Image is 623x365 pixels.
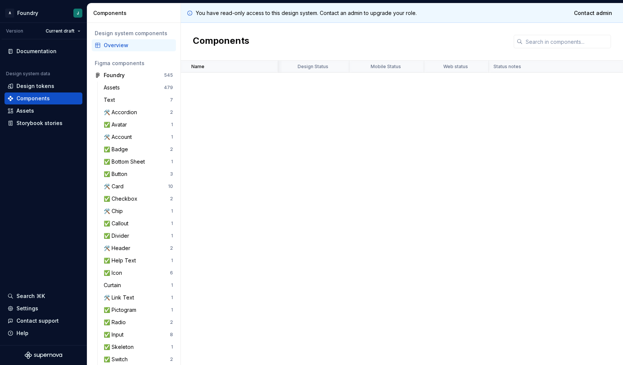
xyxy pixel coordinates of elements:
[170,196,173,202] div: 2
[104,343,137,351] div: ✅ Skeleton
[101,279,176,291] a: Curtain1
[6,71,50,77] div: Design system data
[101,156,176,168] a: ✅ Bottom Sheet1
[104,84,123,91] div: Assets
[92,69,176,81] a: Foundry545
[101,304,176,316] a: ✅ Pictogram1
[171,258,173,264] div: 1
[574,9,612,17] span: Contact admin
[101,82,176,94] a: Assets479
[5,9,14,18] div: A
[170,146,173,152] div: 2
[16,329,28,337] div: Help
[101,218,176,229] a: ✅ Callout1
[298,64,328,70] p: Design Status
[171,220,173,226] div: 1
[77,10,79,16] div: J
[171,134,173,140] div: 1
[104,183,127,190] div: 🛠️ Card
[101,292,176,304] a: 🛠️ Link Text1
[95,30,173,37] div: Design system components
[4,290,82,302] button: Search ⌘K
[16,48,57,55] div: Documentation
[101,230,176,242] a: ✅ Divider1
[171,159,173,165] div: 1
[493,64,521,70] p: Status notes
[101,205,176,217] a: 🛠️ Chip1
[92,39,176,51] a: Overview
[4,80,82,92] a: Design tokens
[101,180,176,192] a: 🛠️ Card10
[101,341,176,353] a: ✅ Skeleton1
[196,9,417,17] p: You have read-only access to this design system. Contact an admin to upgrade your role.
[104,96,118,104] div: Text
[170,319,173,325] div: 2
[193,35,249,48] h2: Components
[171,295,173,301] div: 1
[104,306,139,314] div: ✅ Pictogram
[16,305,38,312] div: Settings
[16,317,59,325] div: Contact support
[171,282,173,288] div: 1
[16,292,45,300] div: Search ⌘K
[101,193,176,205] a: ✅ Checkbox2
[171,344,173,350] div: 1
[101,329,176,341] a: ✅ Input8
[4,105,82,117] a: Assets
[4,302,82,314] a: Settings
[101,119,176,131] a: ✅ Avatar1
[1,5,85,21] button: AFoundryJ
[191,64,204,70] p: Name
[171,208,173,214] div: 1
[4,92,82,104] a: Components
[171,307,173,313] div: 1
[101,143,176,155] a: ✅ Badge2
[16,119,63,127] div: Storybook stories
[16,95,50,102] div: Components
[4,45,82,57] a: Documentation
[101,94,176,106] a: Text7
[46,28,75,34] span: Current draft
[104,356,131,363] div: ✅ Switch
[42,26,84,36] button: Current draft
[371,64,401,70] p: Mobile Status
[104,158,148,165] div: ✅ Bottom Sheet
[104,121,130,128] div: ✅ Avatar
[170,332,173,338] div: 8
[17,9,38,17] div: Foundry
[104,269,125,277] div: ✅ Icon
[25,352,62,359] svg: Supernova Logo
[104,72,125,79] div: Foundry
[104,146,131,153] div: ✅ Badge
[104,195,140,203] div: ✅ Checkbox
[104,170,130,178] div: ✅ Button
[6,28,23,34] div: Version
[569,6,617,20] a: Contact admin
[101,316,176,328] a: ✅ Radio2
[104,232,132,240] div: ✅ Divider
[170,97,173,103] div: 7
[93,9,177,17] div: Components
[104,244,133,252] div: 🛠️ Header
[170,171,173,177] div: 3
[104,109,140,116] div: 🛠️ Accordion
[101,168,176,180] a: ✅ Button3
[4,117,82,129] a: Storybook stories
[170,109,173,115] div: 2
[101,131,176,143] a: 🛠️ Account1
[523,35,611,48] input: Search in components...
[101,267,176,279] a: ✅ Icon6
[104,133,135,141] div: 🛠️ Account
[104,42,173,49] div: Overview
[104,294,137,301] div: 🛠️ Link Text
[101,242,176,254] a: 🛠️ Header2
[104,319,129,326] div: ✅ Radio
[171,233,173,239] div: 1
[164,72,173,78] div: 545
[4,315,82,327] button: Contact support
[101,255,176,267] a: ✅ Help Text1
[104,220,131,227] div: ✅ Callout
[170,356,173,362] div: 2
[104,282,124,289] div: Curtain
